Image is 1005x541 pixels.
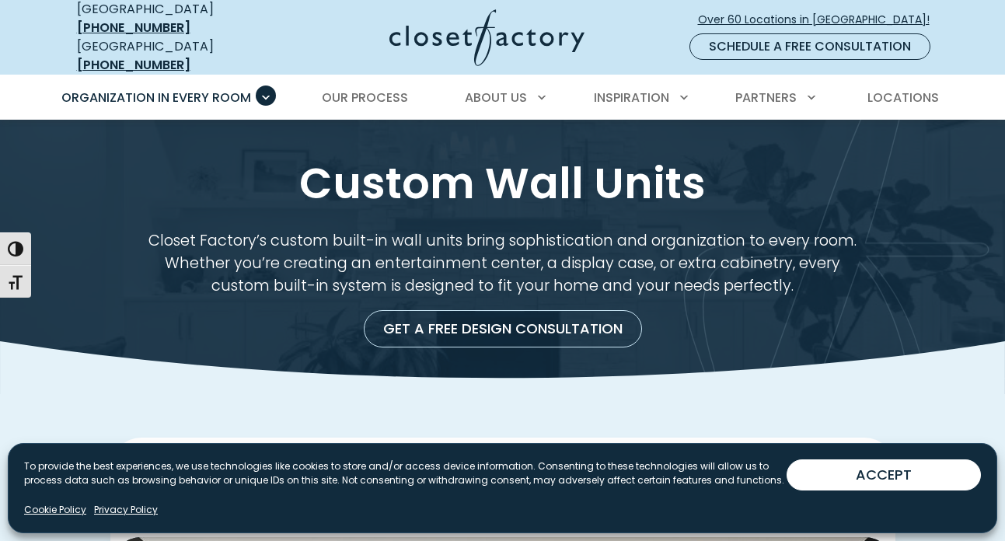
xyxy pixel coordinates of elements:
a: [PHONE_NUMBER] [77,56,190,74]
p: To provide the best experiences, we use technologies like cookies to store and/or access device i... [24,459,787,487]
img: Closet Factory Logo [389,9,585,66]
span: Organization in Every Room [61,89,251,106]
a: [PHONE_NUMBER] [77,19,190,37]
nav: Primary Menu [51,76,955,120]
span: About Us [465,89,527,106]
div: [GEOGRAPHIC_DATA] [77,37,267,75]
button: ACCEPT [787,459,981,490]
span: Our Process [322,89,408,106]
a: Cookie Policy [24,503,86,517]
a: Over 60 Locations in [GEOGRAPHIC_DATA]! [697,6,943,33]
span: Over 60 Locations in [GEOGRAPHIC_DATA]! [698,12,942,28]
span: Partners [735,89,797,106]
a: Get a Free Design Consultation [364,310,642,347]
a: Schedule a Free Consultation [689,33,930,60]
p: Closet Factory’s custom built-in wall units bring sophistication and organization to every room. ... [147,229,859,298]
h1: Custom Wall Units [74,157,932,211]
span: Inspiration [594,89,669,106]
span: Locations [867,89,939,106]
a: Privacy Policy [94,503,158,517]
